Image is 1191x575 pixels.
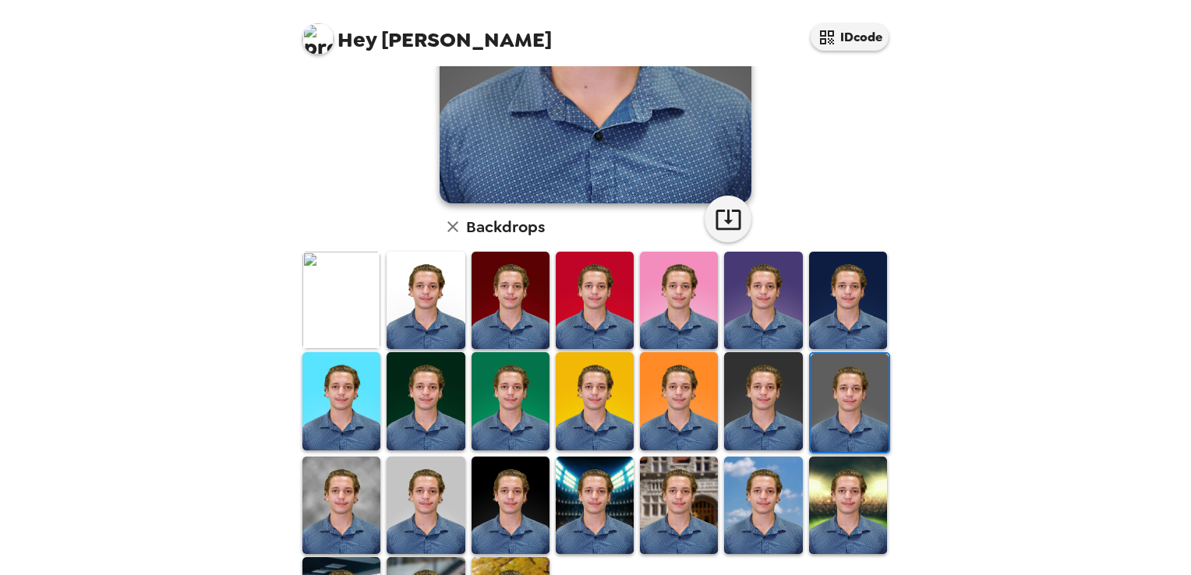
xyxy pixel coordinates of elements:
[466,214,545,239] h6: Backdrops
[338,26,376,54] span: Hey
[811,23,889,51] button: IDcode
[302,23,334,55] img: profile pic
[302,252,380,349] img: Original
[302,16,552,51] span: [PERSON_NAME]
